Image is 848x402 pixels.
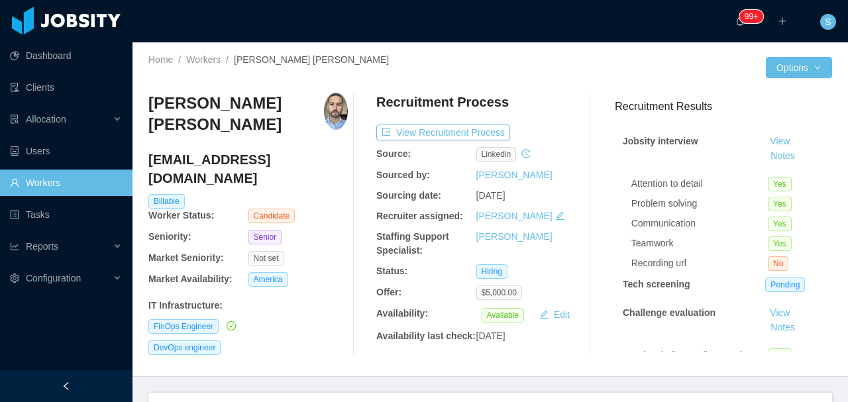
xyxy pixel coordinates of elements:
[148,319,219,334] span: FinOps Engineer
[476,211,553,221] a: [PERSON_NAME]
[376,211,463,221] b: Recruiter assigned:
[10,274,19,283] i: icon: setting
[148,194,185,209] span: Billable
[148,210,214,221] b: Worker Status:
[186,54,221,65] a: Workers
[148,150,348,187] h4: [EMAIL_ADDRESS][DOMAIN_NAME]
[226,54,229,65] span: /
[476,170,553,180] a: [PERSON_NAME]
[248,251,284,266] span: Not set
[376,287,401,297] b: Offer:
[148,54,173,65] a: Home
[376,170,430,180] b: Sourced by:
[631,236,768,250] div: Teamwork
[623,307,715,318] strong: Challenge evaluation
[10,242,19,251] i: icon: line-chart
[631,348,768,362] div: Is the challenge client-ready?
[227,321,236,330] i: icon: check-circle
[148,231,191,242] b: Seniority:
[476,147,517,162] span: linkedin
[248,209,295,223] span: Candidate
[10,170,122,196] a: icon: userWorkers
[768,256,788,271] span: No
[234,54,389,65] span: [PERSON_NAME] [PERSON_NAME]
[631,177,768,191] div: Attention to detail
[26,273,81,283] span: Configuration
[376,127,510,138] a: icon: exportView Recruitment Process
[376,148,411,159] b: Source:
[148,93,324,136] h3: [PERSON_NAME] [PERSON_NAME]
[26,241,58,252] span: Reports
[623,279,690,289] strong: Tech screening
[768,348,792,363] span: Yes
[476,330,505,341] span: [DATE]
[376,266,407,276] b: Status:
[248,272,288,287] span: America
[376,93,509,111] h4: Recruitment Process
[148,274,233,284] b: Market Availability:
[476,285,522,300] span: $5,000.00
[376,231,449,256] b: Staffing Support Specialist:
[765,148,800,164] button: Notes
[521,149,531,158] i: icon: history
[10,115,19,124] i: icon: solution
[631,197,768,211] div: Problem solving
[765,320,800,336] button: Notes
[766,57,832,78] button: Optionsicon: down
[534,307,575,323] button: icon: editEdit
[778,17,787,26] i: icon: plus
[476,190,505,201] span: [DATE]
[10,74,122,101] a: icon: auditClients
[376,190,441,201] b: Sourcing date:
[765,277,805,292] span: Pending
[768,197,792,211] span: Yes
[148,340,221,355] span: DevOps engineer
[324,93,348,130] img: d7c53739-cc1b-4a79-8943-e60c6c4b5a37_6894bb947eda4-400w.png
[10,42,122,69] a: icon: pie-chartDashboard
[768,217,792,231] span: Yes
[825,14,831,30] span: S
[768,236,792,251] span: Yes
[148,300,223,311] b: IT Infrastructure :
[765,136,794,146] a: View
[476,264,507,279] span: Hiring
[178,54,181,65] span: /
[631,256,768,270] div: Recording url
[376,330,476,341] b: Availability last check:
[10,138,122,164] a: icon: robotUsers
[768,177,792,191] span: Yes
[376,125,510,140] button: icon: exportView Recruitment Process
[631,217,768,230] div: Communication
[555,211,564,221] i: icon: edit
[615,98,832,115] h3: Recruitment Results
[248,230,282,244] span: Senior
[765,307,794,318] a: View
[26,114,66,125] span: Allocation
[148,252,224,263] b: Market Seniority:
[476,231,553,242] a: [PERSON_NAME]
[623,136,698,146] strong: Jobsity interview
[10,201,122,228] a: icon: profileTasks
[376,308,428,319] b: Availability:
[735,17,745,26] i: icon: bell
[224,321,236,331] a: icon: check-circle
[739,10,763,23] sup: 1213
